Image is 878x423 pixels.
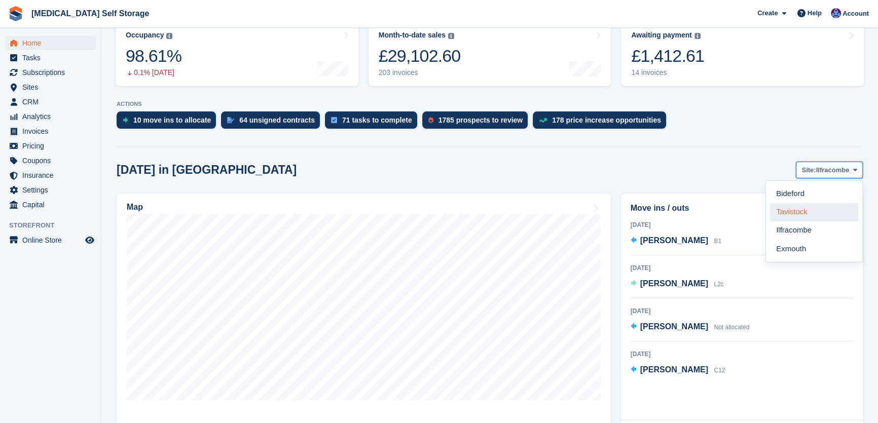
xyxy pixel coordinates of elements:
img: task-75834270c22a3079a89374b754ae025e5fb1db73e45f91037f5363f120a921f8.svg [331,117,337,123]
a: menu [5,183,96,197]
span: Create [757,8,778,18]
button: Site: Ilfracombe [796,162,863,178]
img: Helen Walker [831,8,841,18]
img: icon-info-grey-7440780725fd019a000dd9b08b2336e03edf1995a4989e88bcd33f0948082b44.svg [694,33,701,39]
span: Pricing [22,139,83,153]
div: [DATE] [631,350,853,359]
span: Subscriptions [22,65,83,80]
img: stora-icon-8386f47178a22dfd0bd8f6a31ec36ba5ce8667c1dd55bd0f319d3a0aa187defe.svg [8,6,23,21]
span: Settings [22,183,83,197]
span: [PERSON_NAME] [640,322,708,331]
a: menu [5,36,96,50]
div: 10 move ins to allocate [133,116,211,124]
a: 178 price increase opportunities [533,111,671,134]
img: icon-info-grey-7440780725fd019a000dd9b08b2336e03edf1995a4989e88bcd33f0948082b44.svg [448,33,454,39]
a: Exmouth [770,240,858,258]
div: [DATE] [631,306,853,316]
div: 14 invoices [631,68,704,77]
a: 64 unsigned contracts [221,111,325,134]
a: [PERSON_NAME] L2c [631,278,724,291]
a: menu [5,139,96,153]
div: 1785 prospects to review [438,116,523,124]
span: Help [808,8,822,18]
div: Month-to-date sales [379,31,446,40]
div: Awaiting payment [631,31,692,40]
div: £29,102.60 [379,46,461,66]
h2: Move ins / outs [631,202,853,214]
a: Bideford [770,185,858,203]
img: icon-info-grey-7440780725fd019a000dd9b08b2336e03edf1995a4989e88bcd33f0948082b44.svg [166,33,172,39]
div: [DATE] [631,263,853,273]
a: Ilfracombe [770,221,858,240]
img: prospect-51fa495bee0391a8d652442698ab0144808aea92771e9ea1ae160a38d050c398.svg [428,117,433,123]
div: 178 price increase opportunities [552,116,661,124]
a: [PERSON_NAME] B1 [631,235,721,248]
div: 0.1% [DATE] [126,68,181,77]
div: £1,412.61 [631,46,704,66]
a: Month-to-date sales £29,102.60 203 invoices [369,22,611,86]
a: menu [5,153,96,168]
span: Invoices [22,124,83,138]
a: [MEDICAL_DATA] Self Storage [27,5,153,22]
a: menu [5,80,96,94]
img: price_increase_opportunities-93ffe204e8149a01c8c9dc8f82e8f89637d9d84a8eef4429ea346261dce0b2c0.svg [539,118,547,123]
div: 98.61% [126,46,181,66]
span: [PERSON_NAME] [640,279,708,288]
div: [DATE] [631,220,853,229]
span: Sites [22,80,83,94]
img: contract_signature_icon-13c848040528278c33f63329250d36e43548de30e8caae1d1a13099fd9432cc5.svg [227,117,234,123]
a: menu [5,65,96,80]
a: menu [5,51,96,65]
a: Occupancy 98.61% 0.1% [DATE] [116,22,358,86]
span: Home [22,36,83,50]
span: Coupons [22,153,83,168]
a: menu [5,233,96,247]
span: Capital [22,198,83,212]
a: [PERSON_NAME] C12 [631,364,725,377]
span: Tasks [22,51,83,65]
a: menu [5,124,96,138]
a: Awaiting payment £1,412.61 14 invoices [621,22,864,86]
a: [PERSON_NAME] Not allocated [631,321,750,334]
span: Storefront [9,220,101,230]
span: Account [843,9,869,19]
div: Occupancy [126,31,164,40]
span: L2c [714,281,723,288]
a: Tavistock [770,203,858,221]
span: B1 [714,238,721,245]
span: Analytics [22,109,83,124]
span: Insurance [22,168,83,182]
a: menu [5,109,96,124]
a: menu [5,168,96,182]
img: move_ins_to_allocate_icon-fdf77a2bb77ea45bf5b3d319d69a93e2d87916cf1d5bf7949dd705db3b84f3ca.svg [123,117,128,123]
p: ACTIONS [117,101,863,107]
a: menu [5,198,96,212]
span: Online Store [22,233,83,247]
span: CRM [22,95,83,109]
div: 71 tasks to complete [342,116,412,124]
span: Not allocated [714,324,749,331]
a: 1785 prospects to review [422,111,533,134]
span: Ilfracombe [816,165,850,175]
a: menu [5,95,96,109]
span: C12 [714,367,725,374]
span: [PERSON_NAME] [640,236,708,245]
span: Site: [801,165,816,175]
a: 71 tasks to complete [325,111,422,134]
div: 203 invoices [379,68,461,77]
a: Preview store [84,234,96,246]
a: 10 move ins to allocate [117,111,221,134]
span: [PERSON_NAME] [640,365,708,374]
div: 64 unsigned contracts [239,116,315,124]
h2: [DATE] in [GEOGRAPHIC_DATA] [117,163,297,177]
h2: Map [127,203,143,212]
